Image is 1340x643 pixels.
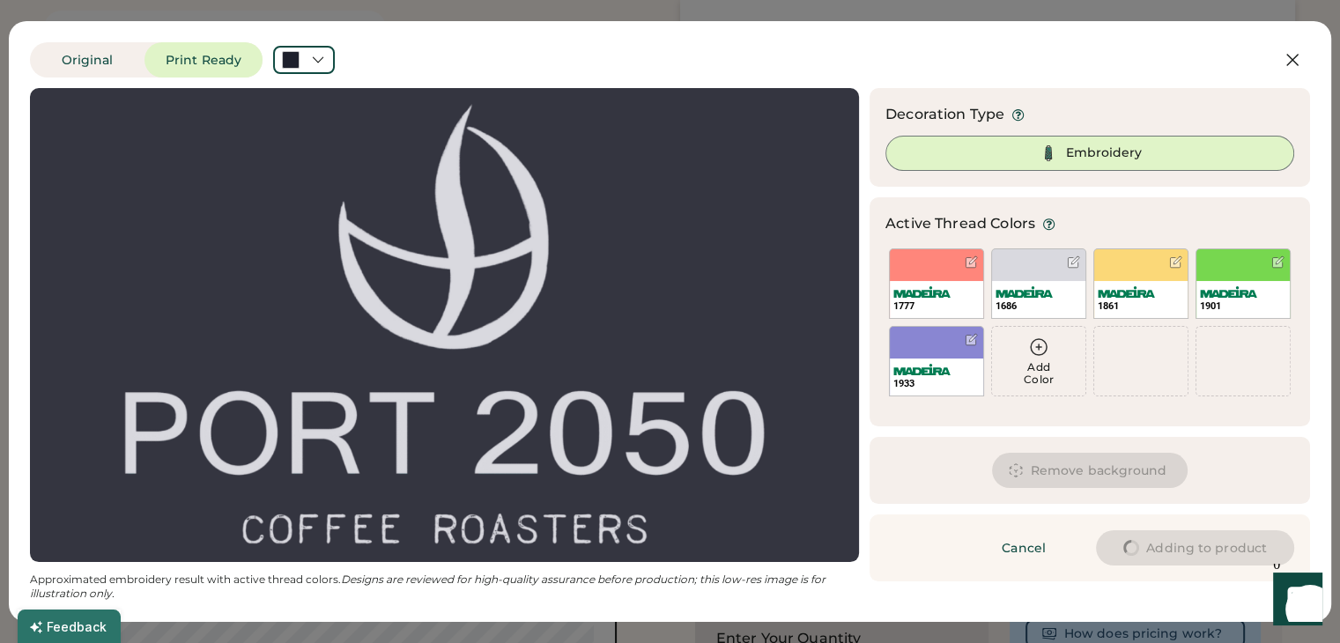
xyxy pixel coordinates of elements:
div: 1686 [996,299,1082,313]
img: Madeira%20Logo.svg [893,364,951,375]
button: Adding to product [1096,530,1294,565]
img: Madeira%20Logo.svg [1098,286,1155,298]
div: 1933 [893,377,980,390]
iframe: Front Chat [1256,564,1332,639]
div: 1901 [1200,299,1286,313]
div: 1777 [893,299,980,313]
em: Designs are reviewed for high-quality assurance before production; this low-res image is for illu... [30,573,828,600]
div: Approximated embroidery result with active thread colors. [30,573,859,601]
button: Cancel [962,530,1085,565]
img: Thread%20Selected.svg [1038,143,1059,164]
img: Madeira%20Logo.svg [893,286,951,298]
div: Active Thread Colors [885,213,1035,234]
img: Madeira%20Logo.svg [996,286,1053,298]
div: Embroidery [1066,144,1142,162]
div: Decoration Type [885,104,1004,125]
img: Madeira%20Logo.svg [1200,286,1257,298]
button: Remove background [992,453,1188,488]
button: Print Ready [144,42,263,78]
div: 1861 [1098,299,1184,313]
div: Add Color [992,361,1085,386]
button: Original [30,42,144,78]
